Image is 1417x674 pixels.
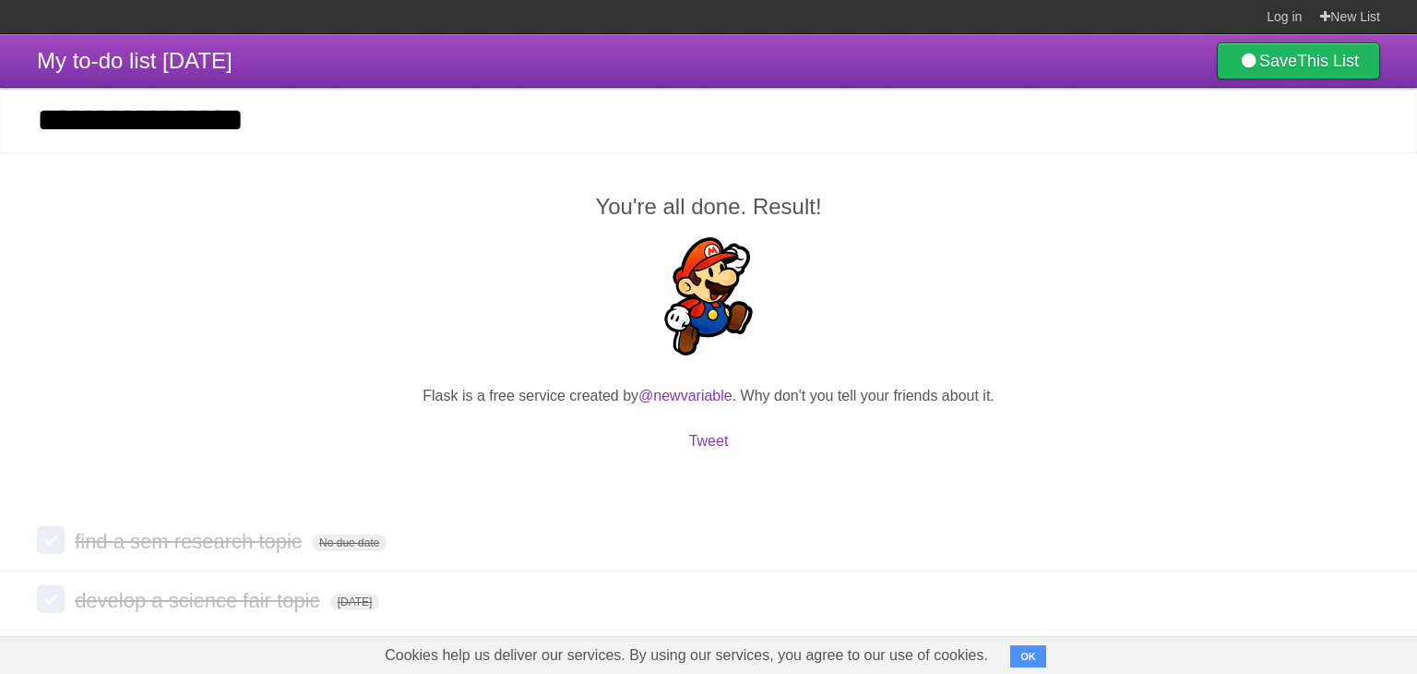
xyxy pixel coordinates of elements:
[75,589,324,612] span: develop a science fair topic
[1297,52,1359,70] b: This List
[312,535,387,551] span: No due date
[649,237,768,355] img: Super Mario
[75,530,306,553] span: find a sem research topic
[1217,42,1380,79] a: SaveThis List
[1010,645,1046,668] button: OK
[689,433,729,449] a: Tweet
[366,637,1006,674] span: Cookies help us deliver our services. By using our services, you agree to our use of cookies.
[638,388,732,403] a: @newvariable
[37,585,65,613] label: Done
[330,594,380,610] span: [DATE]
[37,190,1380,223] h2: You're all done. Result!
[37,48,232,73] span: My to-do list [DATE]
[37,385,1380,407] p: Flask is a free service created by . Why don't you tell your friends about it.
[37,526,65,554] label: Done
